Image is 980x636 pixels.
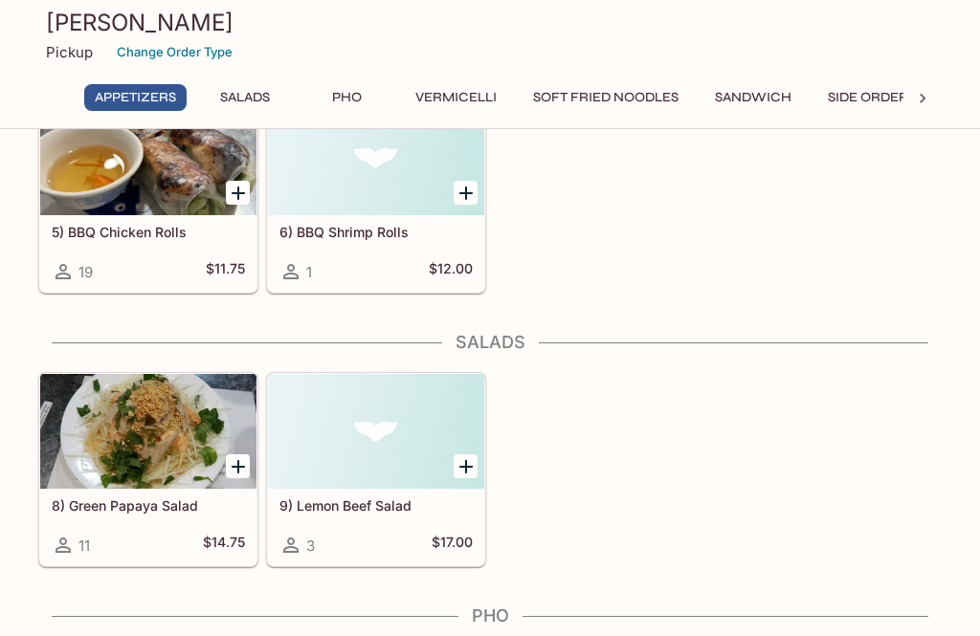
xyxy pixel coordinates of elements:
[267,99,485,293] a: 6) BBQ Shrimp Rolls1$12.00
[454,454,478,478] button: Add 9) Lemon Beef Salad
[40,100,256,215] div: 5) BBQ Chicken Rolls
[46,43,93,61] p: Pickup
[454,181,478,205] button: Add 6) BBQ Shrimp Rolls
[52,497,245,514] h5: 8) Green Papaya Salad
[38,332,942,353] h4: Salads
[817,84,919,111] button: Side Order
[39,373,257,566] a: 8) Green Papaya Salad11$14.75
[306,263,312,281] span: 1
[432,534,473,557] h5: $17.00
[206,260,245,283] h5: $11.75
[704,84,802,111] button: Sandwich
[268,374,484,489] div: 9) Lemon Beef Salad
[226,181,250,205] button: Add 5) BBQ Chicken Rolls
[226,454,250,478] button: Add 8) Green Papaya Salad
[84,84,187,111] button: Appetizers
[108,37,241,67] button: Change Order Type
[203,534,245,557] h5: $14.75
[429,260,473,283] h5: $12.00
[78,263,93,281] span: 19
[268,100,484,215] div: 6) BBQ Shrimp Rolls
[279,224,473,240] h5: 6) BBQ Shrimp Rolls
[39,99,257,293] a: 5) BBQ Chicken Rolls19$11.75
[46,8,934,37] h3: [PERSON_NAME]
[306,537,315,555] span: 3
[279,497,473,514] h5: 9) Lemon Beef Salad
[267,373,485,566] a: 9) Lemon Beef Salad3$17.00
[303,84,390,111] button: Pho
[52,224,245,240] h5: 5) BBQ Chicken Rolls
[405,84,507,111] button: Vermicelli
[202,84,288,111] button: Salads
[40,374,256,489] div: 8) Green Papaya Salad
[78,537,90,555] span: 11
[523,84,689,111] button: Soft Fried Noodles
[38,605,942,626] h4: Pho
